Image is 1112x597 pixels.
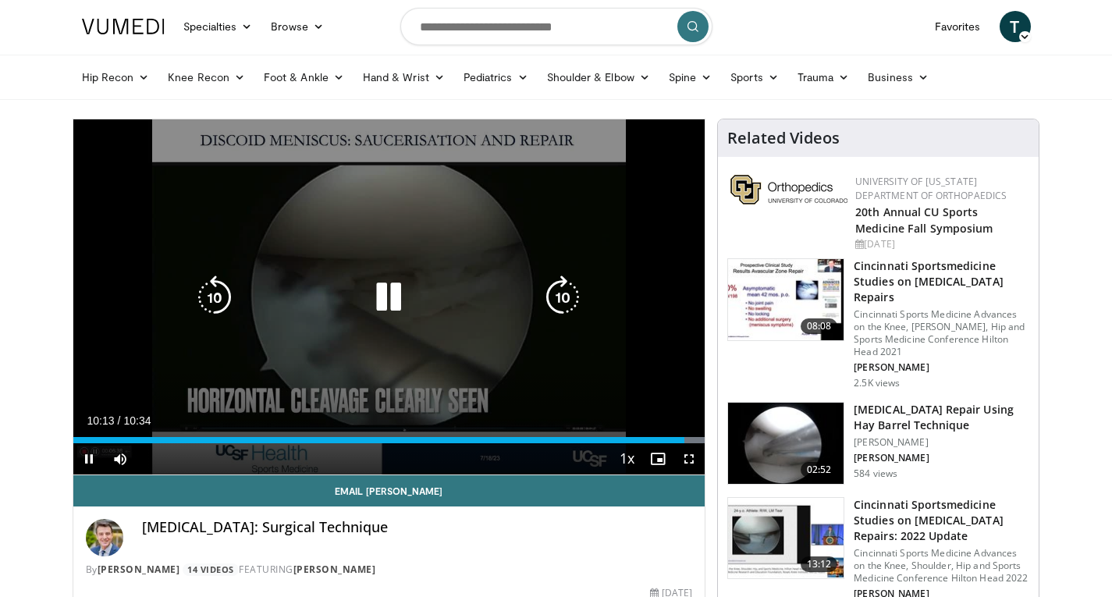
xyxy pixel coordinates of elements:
p: Cincinnati Sports Medicine Advances on the Knee, [PERSON_NAME], Hip and Sports Medicine Conferenc... [854,308,1029,358]
video-js: Video Player [73,119,705,475]
h3: [MEDICAL_DATA] Repair Using Hay Barrel Technique [854,402,1029,433]
a: Business [858,62,938,93]
img: 355603a8-37da-49b6-856f-e00d7e9307d3.png.150x105_q85_autocrop_double_scale_upscale_version-0.2.png [730,175,847,204]
span: 02:52 [801,462,838,478]
span: / [118,414,121,427]
h3: Cincinnati Sportsmedicine Studies on [MEDICAL_DATA] Repairs [854,258,1029,305]
a: Browse [261,11,333,42]
button: Fullscreen [673,443,705,474]
a: T [1000,11,1031,42]
h4: [MEDICAL_DATA]: Surgical Technique [142,519,693,536]
a: Sports [721,62,788,93]
button: Mute [105,443,136,474]
span: 10:13 [87,414,115,427]
img: Avatar [86,519,123,556]
a: [PERSON_NAME] [98,563,180,576]
a: Hip Recon [73,62,159,93]
a: University of [US_STATE] Department of Orthopaedics [855,175,1007,202]
a: Knee Recon [158,62,254,93]
a: Spine [659,62,721,93]
p: Cincinnati Sports Medicine Advances on the Knee, Shoulder, Hip and Sports Medicine Conference Hil... [854,547,1029,585]
p: [PERSON_NAME] [854,452,1029,464]
a: Trauma [788,62,859,93]
span: 13:12 [801,556,838,572]
a: Foot & Ankle [254,62,353,93]
a: 20th Annual CU Sports Medicine Fall Symposium [855,204,993,236]
p: 584 views [854,467,897,480]
a: Specialties [174,11,262,42]
button: Enable picture-in-picture mode [642,443,673,474]
img: 911317d4-74ec-4319-a793-e3f08422fa8d.150x105_q85_crop-smart_upscale.jpg [728,259,844,340]
a: Pediatrics [454,62,538,93]
img: 0d7cc754-e1d8-49db-b078-aae5fc606ba8.150x105_q85_crop-smart_upscale.jpg [728,403,844,484]
a: Hand & Wrist [353,62,454,93]
img: VuMedi Logo [82,19,165,34]
a: 08:08 Cincinnati Sportsmedicine Studies on [MEDICAL_DATA] Repairs Cincinnati Sports Medicine Adva... [727,258,1029,389]
img: b8360b39-dc63-41e1-b965-6ff2ee36d783.150x105_q85_crop-smart_upscale.jpg [728,498,844,579]
span: 08:08 [801,318,838,334]
div: By FEATURING [86,563,693,577]
h4: Related Videos [727,129,840,147]
a: 02:52 [MEDICAL_DATA] Repair Using Hay Barrel Technique [PERSON_NAME] [PERSON_NAME] 584 views [727,402,1029,485]
a: [PERSON_NAME] [293,563,376,576]
div: Progress Bar [73,437,705,443]
p: 2.5K views [854,377,900,389]
span: 10:34 [123,414,151,427]
div: [DATE] [855,237,1026,251]
a: 14 Videos [183,563,240,577]
a: Email [PERSON_NAME] [73,475,705,506]
h3: Cincinnati Sportsmedicine Studies on [MEDICAL_DATA] Repairs: 2022 Update [854,497,1029,544]
p: [PERSON_NAME] [854,361,1029,374]
button: Playback Rate [611,443,642,474]
a: Favorites [925,11,990,42]
input: Search topics, interventions [400,8,712,45]
a: Shoulder & Elbow [538,62,659,93]
p: [PERSON_NAME] [854,436,1029,449]
button: Pause [73,443,105,474]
